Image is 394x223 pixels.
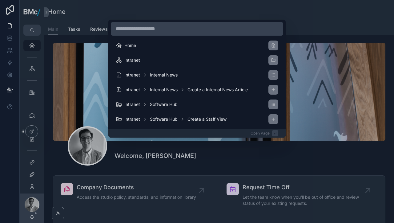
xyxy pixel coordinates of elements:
[124,87,140,93] span: Intranet
[124,116,140,122] span: Intranet
[124,101,140,108] span: Intranet
[124,57,140,63] span: Intranet
[187,87,248,93] span: Create a Internal News Article
[150,101,178,108] span: Software Hub
[150,116,178,122] span: Software Hub
[150,87,178,93] span: Internal News
[251,131,270,136] span: Open Page
[150,72,178,78] span: Internal News
[124,42,136,49] span: Home
[187,116,227,122] span: Create a Staff View
[111,38,283,127] div: scrollable content
[124,72,140,78] span: Intranet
